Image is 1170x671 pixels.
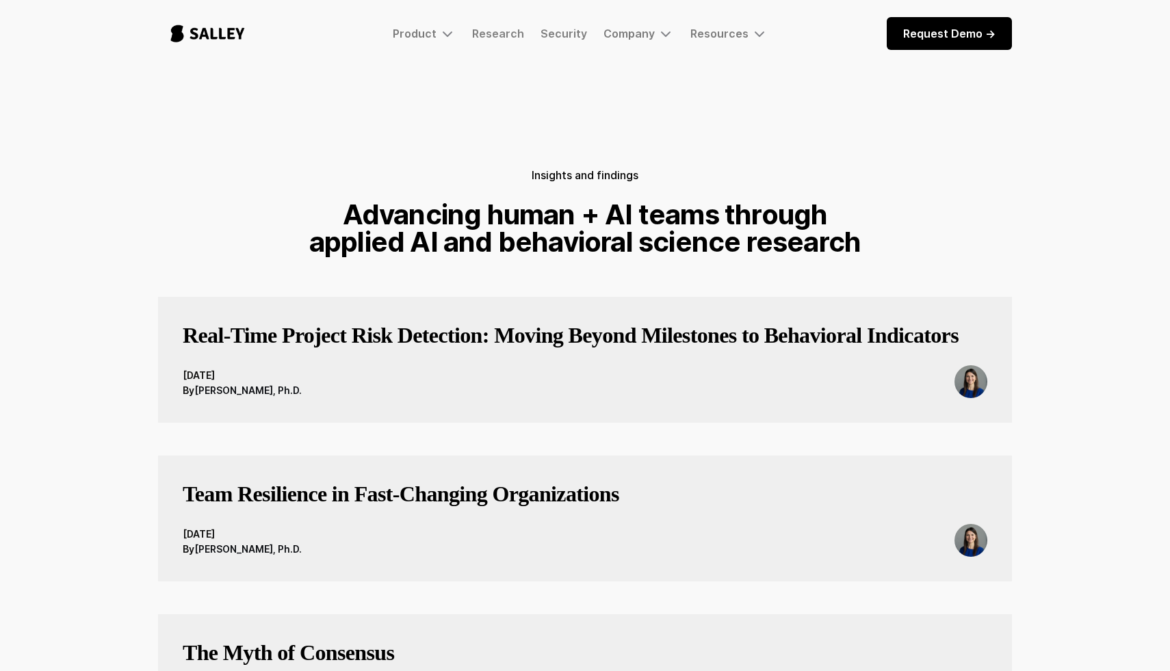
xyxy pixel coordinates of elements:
a: Request Demo -> [887,17,1012,50]
h5: Insights and findings [532,166,638,185]
div: [PERSON_NAME], Ph.D. [194,383,302,398]
h3: Real-Time Project Risk Detection: Moving Beyond Milestones to Behavioral Indicators [183,321,959,349]
div: Product [393,27,437,40]
h3: Team Resilience in Fast‑Changing Organizations [183,480,619,508]
div: [DATE] [183,368,302,383]
h3: The Myth of Consensus [183,639,394,666]
div: Company [603,27,655,40]
a: Team Resilience in Fast‑Changing Organizations [183,480,619,524]
div: Company [603,25,674,42]
a: Security [541,27,587,40]
h1: Advancing human + AI teams through applied AI and behavioral science research [303,201,867,256]
div: [PERSON_NAME], Ph.D. [194,542,302,557]
a: Real-Time Project Risk Detection: Moving Beyond Milestones to Behavioral Indicators [183,321,959,365]
div: By [183,542,194,557]
div: By [183,383,194,398]
div: Resources [690,27,749,40]
div: Product [393,25,456,42]
div: [DATE] [183,527,302,542]
div: Resources [690,25,768,42]
a: Research [472,27,524,40]
a: home [158,11,257,56]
